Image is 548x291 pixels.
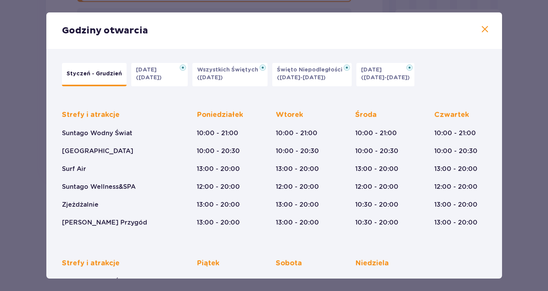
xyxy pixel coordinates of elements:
p: ([DATE]) [197,74,223,82]
p: Suntago Wellness&SPA [62,183,136,191]
p: [DATE] [136,66,161,74]
p: Styczeń - Grudzień [67,70,122,78]
p: Surf Air [62,165,86,173]
button: [DATE]([DATE]) [131,63,188,86]
p: Godziny otwarcia [62,25,148,37]
button: [DATE]([DATE]-[DATE]) [356,63,414,86]
p: Niedziela [355,259,389,268]
p: Strefy i atrakcje [62,110,120,120]
p: Suntago Wodny Świat [62,129,132,138]
p: Suntago Wodny Świat [62,277,132,286]
p: 12:00 - 20:00 [434,183,478,191]
p: 13:00 - 20:00 [355,165,398,173]
p: Wtorek [276,110,303,120]
p: ([DATE]) [136,74,162,82]
p: 10:00 - 21:00 [197,129,238,138]
p: 13:00 - 20:00 [197,200,240,209]
p: 10:00 - 22:00 [276,277,319,286]
p: 13:00 - 20:00 [276,165,319,173]
p: Środa [355,110,377,120]
p: Zjeżdżalnie [62,200,99,209]
p: 10:00 - 22:00 [197,277,240,286]
p: Piątek [197,259,219,268]
p: 12:00 - 20:00 [197,183,240,191]
p: 13:00 - 20:00 [197,218,240,227]
p: 10:00 - 20:30 [276,147,319,155]
p: 10:30 - 20:00 [355,218,398,227]
p: 13:00 - 20:00 [434,200,478,209]
p: Sobota [276,259,302,268]
p: 12:00 - 20:00 [276,183,319,191]
p: Wszystkich Świętych [197,66,263,74]
p: 10:00 - 21:00 [434,129,476,138]
button: Styczeń - Grudzień [62,63,127,86]
p: [PERSON_NAME] Przygód [62,218,147,227]
p: 10:30 - 20:00 [355,200,398,209]
p: 13:00 - 20:00 [197,165,240,173]
button: Święto Niepodległości([DATE]-[DATE]) [272,63,352,86]
p: [DATE] [361,66,386,74]
p: 13:00 - 20:00 [276,218,319,227]
p: Czwartek [434,110,469,120]
p: 10:00 - 21:00 [355,277,397,286]
p: Święto Niepodległości [277,66,347,74]
p: 13:00 - 20:00 [434,165,478,173]
p: 10:00 - 20:30 [434,147,478,155]
button: Wszystkich Świętych([DATE]) [192,63,268,86]
p: [GEOGRAPHIC_DATA] [62,147,133,155]
p: 12:00 - 20:00 [355,183,398,191]
p: ([DATE]-[DATE]) [361,74,410,82]
p: Poniedziałek [197,110,243,120]
p: Strefy i atrakcje [62,259,120,268]
p: 10:00 - 21:00 [276,129,317,138]
p: 10:00 - 21:00 [355,129,397,138]
p: 10:00 - 20:30 [355,147,398,155]
p: 13:00 - 20:00 [434,218,478,227]
p: ([DATE]-[DATE]) [277,74,326,82]
p: 13:00 - 20:00 [276,200,319,209]
p: 10:00 - 20:30 [197,147,240,155]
